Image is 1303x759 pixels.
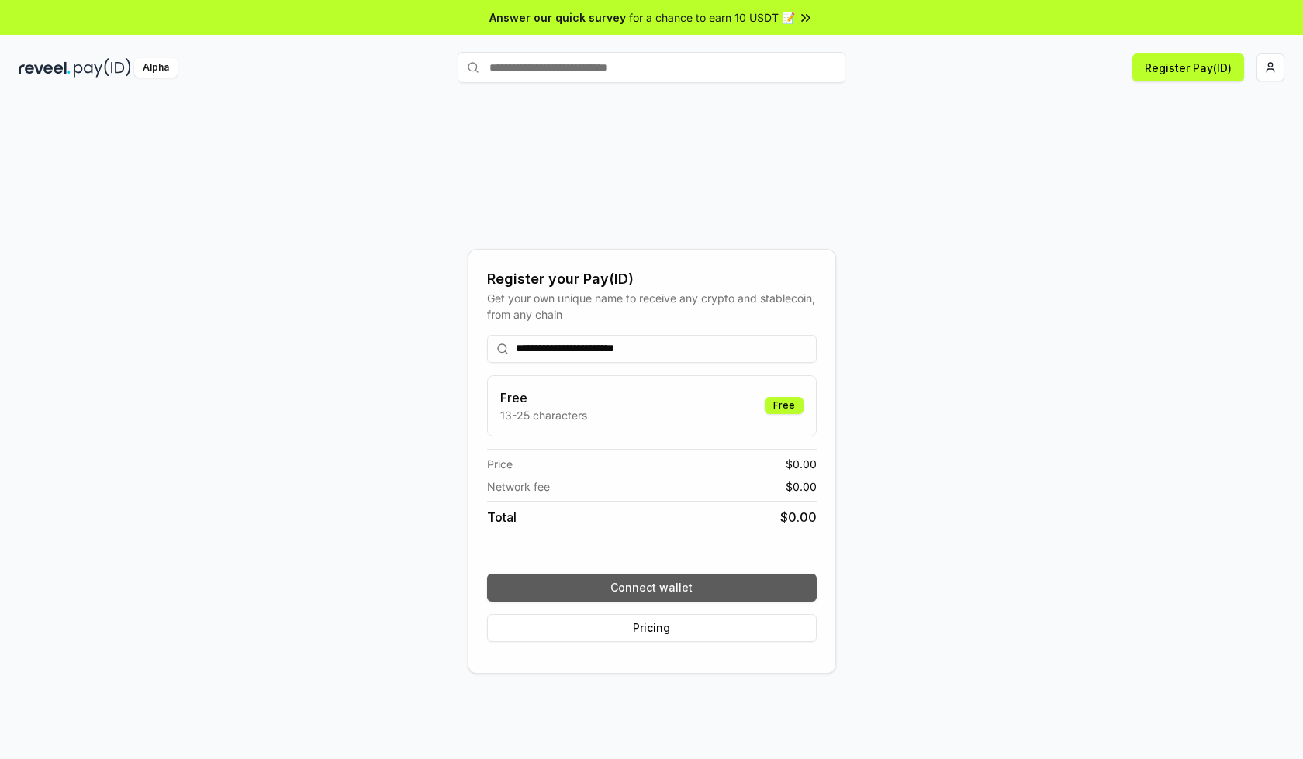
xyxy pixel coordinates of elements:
span: $ 0.00 [780,508,817,526]
button: Register Pay(ID) [1132,53,1244,81]
span: $ 0.00 [786,456,817,472]
div: Alpha [134,58,178,78]
span: $ 0.00 [786,478,817,495]
img: pay_id [74,58,131,78]
div: Get your own unique name to receive any crypto and stablecoin, from any chain [487,290,817,323]
h3: Free [500,388,587,407]
span: for a chance to earn 10 USDT 📝 [629,9,795,26]
button: Connect wallet [487,574,817,602]
span: Answer our quick survey [489,9,626,26]
div: Register your Pay(ID) [487,268,817,290]
span: Network fee [487,478,550,495]
p: 13-25 characters [500,407,587,423]
span: Price [487,456,513,472]
button: Pricing [487,614,817,642]
span: Total [487,508,517,526]
img: reveel_dark [19,58,71,78]
div: Free [765,397,804,414]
